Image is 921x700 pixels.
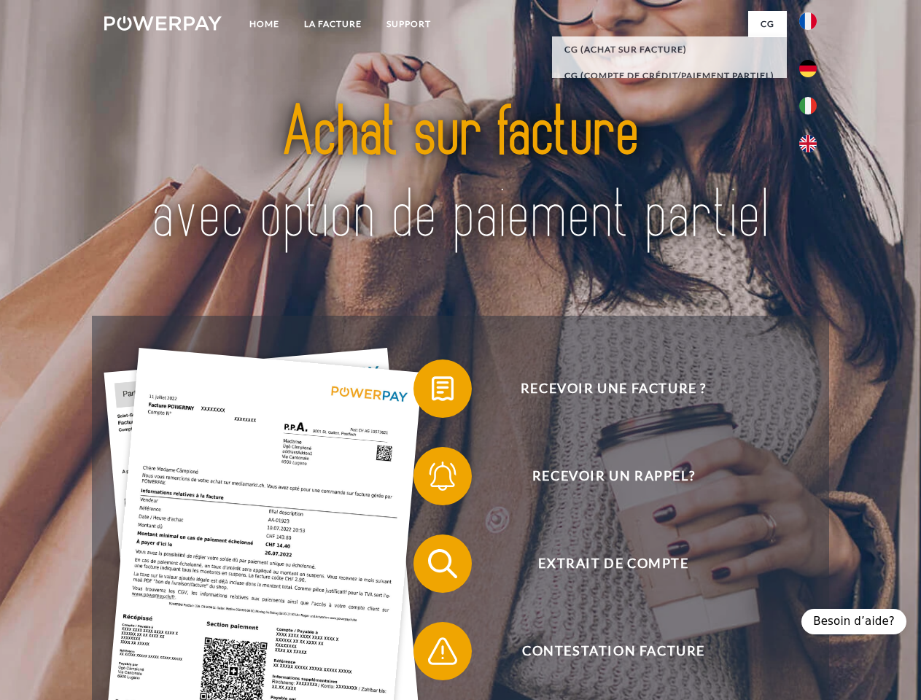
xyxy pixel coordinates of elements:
img: en [799,135,817,152]
img: qb_bill.svg [424,370,461,407]
span: Recevoir une facture ? [435,359,792,418]
button: Contestation Facture [413,622,793,680]
a: LA FACTURE [292,11,374,37]
a: CG [748,11,787,37]
img: it [799,97,817,114]
a: Support [374,11,443,37]
button: Recevoir un rappel? [413,447,793,505]
span: Recevoir un rappel? [435,447,792,505]
a: CG (achat sur facture) [552,36,787,63]
span: Contestation Facture [435,622,792,680]
div: Besoin d’aide? [801,609,906,634]
a: Home [237,11,292,37]
img: de [799,60,817,77]
img: qb_search.svg [424,545,461,582]
span: Extrait de compte [435,534,792,593]
img: logo-powerpay-white.svg [104,16,222,31]
button: Recevoir une facture ? [413,359,793,418]
a: CG (Compte de crédit/paiement partiel) [552,63,787,89]
img: title-powerpay_fr.svg [139,70,782,279]
img: fr [799,12,817,30]
img: qb_warning.svg [424,633,461,669]
img: qb_bell.svg [424,458,461,494]
button: Extrait de compte [413,534,793,593]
